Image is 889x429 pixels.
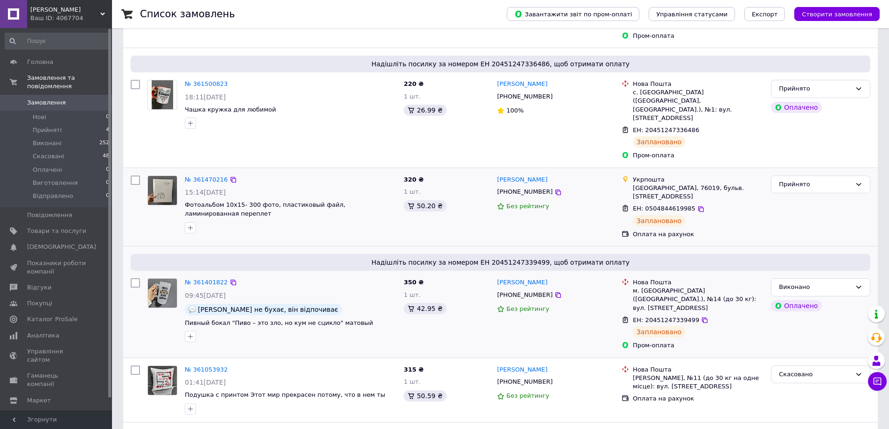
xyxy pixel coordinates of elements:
[148,279,177,308] img: Фото товару
[27,299,52,308] span: Покупці
[140,8,235,20] h1: Список замовлень
[497,176,547,184] a: [PERSON_NAME]
[147,176,177,205] a: Фото товару
[27,227,86,235] span: Товари та послуги
[185,106,276,113] a: Чашка кружка для любимой
[785,10,880,17] a: Створити замовлення
[185,93,226,101] span: 18:11[DATE]
[633,184,763,201] div: [GEOGRAPHIC_DATA], 76019, бульв. [STREET_ADDRESS]
[134,59,867,69] span: Надішліть посилку за номером ЕН 20451247336486, щоб отримати оплату
[404,303,446,314] div: 42.95 ₴
[404,105,446,116] div: 26.99 ₴
[779,370,851,380] div: Скасовано
[649,7,735,21] button: Управління статусами
[404,188,420,195] span: 1 шт.
[33,152,64,161] span: Скасовані
[147,278,177,308] a: Фото товару
[633,176,763,184] div: Укрпошта
[33,139,62,148] span: Виконані
[27,98,66,107] span: Замовлення
[506,392,549,399] span: Без рейтингу
[27,331,59,340] span: Аналітика
[185,189,226,196] span: 15:14[DATE]
[30,14,112,22] div: Ваш ID: 4067704
[27,259,86,276] span: Показники роботи компанії
[779,282,851,292] div: Виконано
[404,390,446,401] div: 50.59 ₴
[404,93,420,100] span: 1 шт.
[185,319,373,326] a: Пивный бокал "Пиво – это зло, но кум не сцикло" матовый
[106,166,109,174] span: 0
[633,80,763,88] div: Нова Пошта
[495,186,554,198] div: [PHONE_NUMBER]
[404,176,424,183] span: 320 ₴
[633,374,763,391] div: [PERSON_NAME], №11 (до 30 кг на одне місце): вул. [STREET_ADDRESS]
[497,278,547,287] a: [PERSON_NAME]
[497,80,547,89] a: [PERSON_NAME]
[868,372,887,391] button: Чат з покупцем
[185,292,226,299] span: 09:45[DATE]
[106,192,109,200] span: 0
[514,10,632,18] span: Завантажити звіт по пром-оплаті
[33,179,77,187] span: Виготовлення
[506,203,549,210] span: Без рейтингу
[185,176,228,183] a: № 361470216
[106,179,109,187] span: 0
[497,366,547,374] a: [PERSON_NAME]
[148,366,177,395] img: Фото товару
[802,11,872,18] span: Створити замовлення
[198,306,338,313] span: [PERSON_NAME] не бухає, він відпочиває
[147,80,177,110] a: Фото товару
[99,139,109,148] span: 252
[27,347,86,364] span: Управління сайтом
[185,391,385,398] a: Подушка с принтом Этот мир прекрасен потому, что в нем ты
[27,372,86,388] span: Гаманець компанії
[404,378,420,385] span: 1 шт.
[106,113,109,121] span: 0
[5,33,110,49] input: Пошук
[633,326,686,338] div: Заплановано
[30,6,100,14] span: Фуджіфільм Овруч
[633,230,763,239] div: Оплата на рахунок
[106,126,109,134] span: 4
[633,278,763,287] div: Нова Пошта
[633,136,686,148] div: Заплановано
[633,32,763,40] div: Пром-оплата
[404,291,420,298] span: 1 шт.
[152,80,174,109] img: Фото товару
[506,305,549,312] span: Без рейтингу
[404,80,424,87] span: 220 ₴
[27,396,51,405] span: Маркет
[27,74,112,91] span: Замовлення та повідомлення
[185,201,345,217] a: Фотоальбом 10х15- 300 фото, пластиковый файл, ламинированная переплет
[633,151,763,160] div: Пром-оплата
[495,91,554,103] div: [PHONE_NUMBER]
[794,7,880,21] button: Створити замовлення
[633,287,763,312] div: м. [GEOGRAPHIC_DATA] ([GEOGRAPHIC_DATA].), №14 (до 30 кг): вул. [STREET_ADDRESS]
[779,84,851,94] div: Прийнято
[495,376,554,388] div: [PHONE_NUMBER]
[134,258,867,267] span: Надішліть посилку за номером ЕН 20451247339499, щоб отримати оплату
[495,289,554,301] div: [PHONE_NUMBER]
[771,300,821,311] div: Оплачено
[33,113,46,121] span: Нові
[33,192,73,200] span: Відправлено
[404,200,446,211] div: 50.20 ₴
[633,394,763,403] div: Оплата на рахунок
[185,80,228,87] a: № 361500823
[185,279,228,286] a: № 361401822
[633,127,699,134] span: ЕН: 20451247336486
[189,306,196,313] img: :speech_balloon:
[633,341,763,350] div: Пром-оплата
[744,7,785,21] button: Експорт
[103,152,109,161] span: 48
[633,88,763,122] div: с. [GEOGRAPHIC_DATA] ([GEOGRAPHIC_DATA], [GEOGRAPHIC_DATA].), №1: вул. [STREET_ADDRESS]
[633,366,763,374] div: Нова Пошта
[656,11,728,18] span: Управління статусами
[33,166,62,174] span: Оплачені
[27,58,53,66] span: Головна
